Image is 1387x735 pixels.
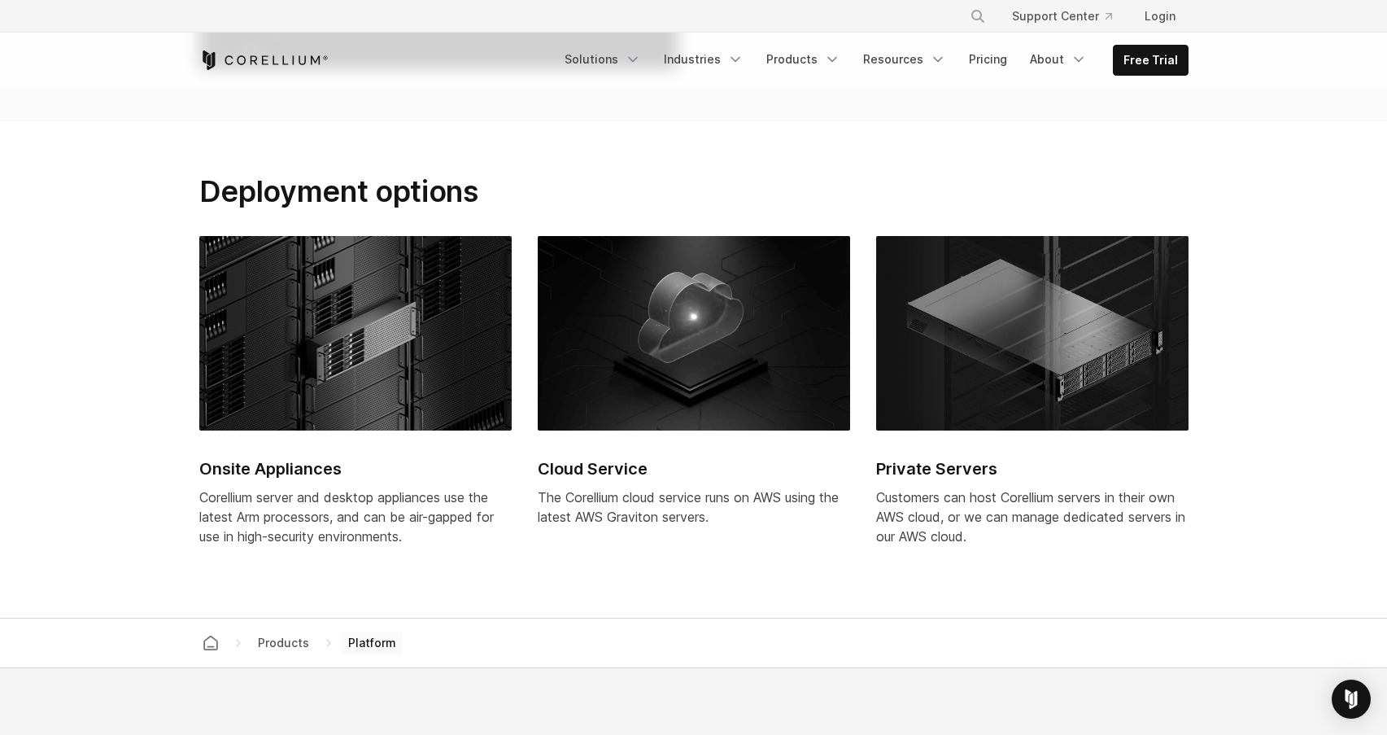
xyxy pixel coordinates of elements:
a: Free Trial [1114,46,1188,75]
a: Corellium Home [199,50,329,70]
button: Search [963,2,992,31]
div: The Corellium cloud service runs on AWS using the latest AWS Graviton servers. [538,488,850,527]
a: About [1020,45,1097,74]
img: Dedicated servers for the AWS cloud [876,236,1189,431]
a: Support Center [999,2,1125,31]
img: Corellium platform cloud service [538,236,850,431]
span: Products [251,632,316,653]
a: Corellium home [196,632,225,654]
div: Open Intercom Messenger [1332,680,1371,719]
h2: Private Servers [876,457,1189,481]
a: Industries [654,45,753,74]
div: Products [251,634,316,651]
a: Login [1132,2,1189,31]
div: Corellium server and desktop appliances use the latest Arm processors, and can be air-gapped for ... [199,488,512,546]
a: Products [757,45,850,74]
a: Solutions [555,45,651,74]
img: Onsite Appliances for Corellium server and desktop appliances [199,236,512,431]
a: Resources [853,45,956,74]
a: Pricing [959,45,1017,74]
span: Platform [342,632,403,654]
div: Navigation Menu [555,45,1189,76]
div: Customers can host Corellium servers in their own AWS cloud, or we can manage dedicated servers i... [876,488,1189,546]
h2: Cloud Service [538,457,850,481]
h2: Onsite Appliances [199,457,512,481]
div: Navigation Menu [950,2,1189,31]
h2: Deployment options [199,173,678,209]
